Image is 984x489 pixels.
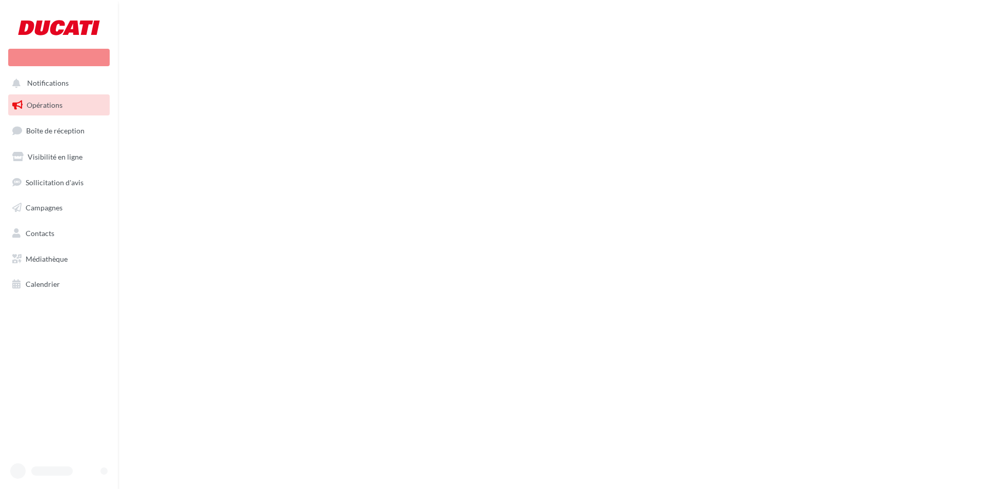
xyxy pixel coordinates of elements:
a: Visibilité en ligne [6,146,112,168]
span: Visibilité en ligne [28,152,83,161]
span: Calendrier [26,280,60,288]
a: Médiathèque [6,248,112,270]
div: Nouvelle campagne [8,49,110,66]
span: Notifications [27,79,69,88]
a: Calendrier [6,273,112,295]
a: Boîte de réception [6,120,112,142]
a: Sollicitation d'avis [6,172,112,193]
span: Opérations [27,101,63,109]
a: Opérations [6,94,112,116]
a: Campagnes [6,197,112,219]
span: Sollicitation d'avis [26,178,84,186]
span: Contacts [26,229,54,238]
span: Boîte de réception [26,126,85,135]
span: Médiathèque [26,255,68,263]
span: Campagnes [26,203,63,212]
a: Contacts [6,223,112,244]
